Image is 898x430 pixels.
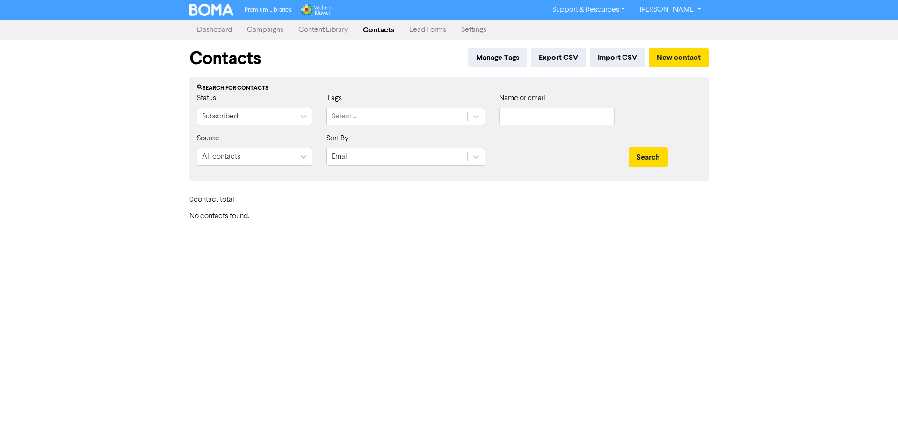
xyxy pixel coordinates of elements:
iframe: Chat Widget [851,385,898,430]
div: Subscribed [202,111,238,122]
div: Email [332,151,349,162]
button: Import CSV [590,48,645,67]
a: Lead Forms [402,21,454,39]
label: Tags [326,93,342,104]
a: Support & Resources [545,2,632,17]
button: Manage Tags [468,48,527,67]
label: Name or email [499,93,545,104]
a: Contacts [355,21,402,39]
h6: No contacts found. [189,212,709,221]
label: Source [197,133,219,144]
div: Search for contacts [197,84,701,93]
a: Content Library [291,21,355,39]
button: New contact [649,48,709,67]
button: Search [629,147,668,167]
h1: Contacts [189,48,261,69]
a: Dashboard [189,21,239,39]
label: Sort By [326,133,348,144]
div: All contacts [202,151,240,162]
a: [PERSON_NAME] [632,2,709,17]
a: Settings [454,21,494,39]
span: Premium Libraries: [245,7,292,13]
label: Status [197,93,216,104]
button: Export CSV [531,48,586,67]
a: Campaigns [239,21,291,39]
h6: 0 contact total [189,196,264,204]
img: BOMA Logo [189,4,233,16]
div: Select... [332,111,356,122]
img: Wolters Kluwer [300,4,332,16]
